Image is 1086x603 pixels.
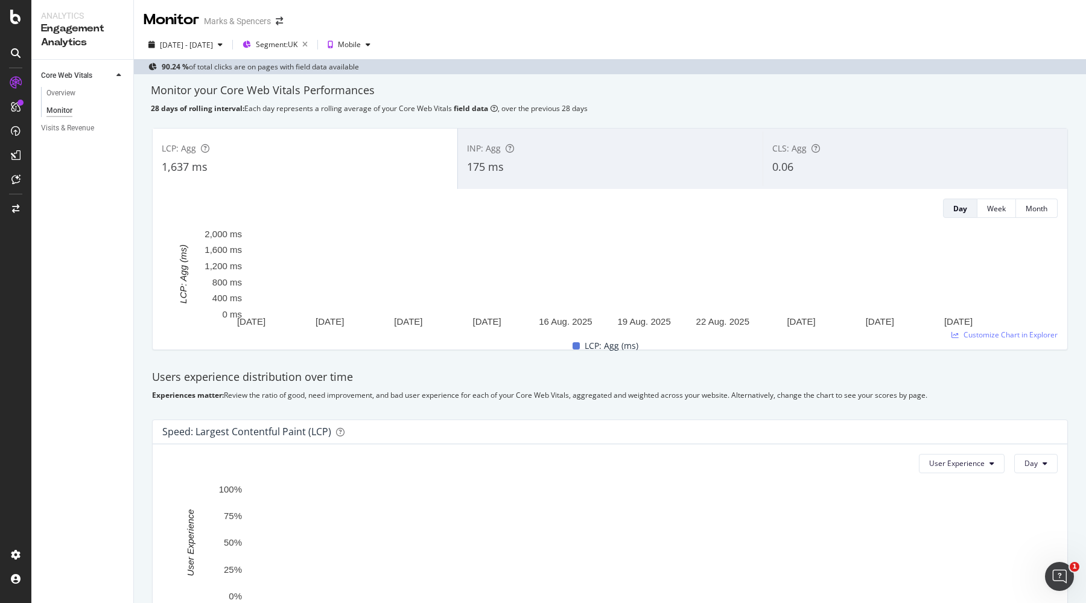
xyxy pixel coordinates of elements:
[151,103,244,113] b: 28 days of rolling interval:
[929,458,985,468] span: User Experience
[696,316,749,327] text: 22 Aug. 2025
[152,369,1068,385] div: Users experience distribution over time
[151,83,1069,98] div: Monitor your Core Web Vitals Performances
[41,69,113,82] a: Core Web Vitals
[212,277,242,287] text: 800 ms
[473,316,501,327] text: [DATE]
[224,537,242,547] text: 50%
[46,104,125,117] a: Monitor
[152,390,224,400] b: Experiences matter:
[41,122,125,135] a: Visits & Revenue
[977,199,1016,218] button: Week
[41,10,124,22] div: Analytics
[772,142,807,154] span: CLS: Agg
[162,62,189,72] b: 90.24 %
[41,22,124,49] div: Engagement Analytics
[212,293,242,303] text: 400 ms
[323,35,375,54] button: Mobile
[185,509,195,576] text: User Experience
[41,69,92,82] div: Core Web Vitals
[46,87,75,100] div: Overview
[224,564,242,574] text: 25%
[144,10,199,30] div: Monitor
[617,316,670,327] text: 19 Aug. 2025
[467,159,504,174] span: 175 ms
[944,316,973,327] text: [DATE]
[1045,562,1074,591] iframe: Intercom live chat
[144,35,227,54] button: [DATE] - [DATE]
[276,17,283,25] div: arrow-right-arrow-left
[964,330,1058,340] span: Customize Chart in Explorer
[204,15,271,27] div: Marks & Spencers
[152,390,1068,400] div: Review the ratio of good, need improvement, and bad user experience for each of your Core Web Vit...
[224,511,242,521] text: 75%
[205,261,242,271] text: 1,200 ms
[256,39,297,49] span: Segment: UK
[1014,454,1058,473] button: Day
[222,309,242,319] text: 0 ms
[951,330,1058,340] a: Customize Chart in Explorer
[1070,562,1079,572] span: 1
[1016,199,1058,218] button: Month
[151,103,1069,113] div: Each day represents a rolling average of your Core Web Vitals , over the previous 28 days
[987,203,1006,214] div: Week
[394,316,422,327] text: [DATE]
[585,339,638,353] span: LCP: Agg (ms)
[238,35,313,54] button: Segment:UK
[316,316,344,327] text: [DATE]
[205,229,242,239] text: 2,000 ms
[454,103,488,113] b: field data
[953,203,967,214] div: Day
[162,159,208,174] span: 1,637 ms
[162,142,196,154] span: LCP: Agg
[162,426,331,438] div: Speed: Largest Contentful Paint (LCP)
[229,591,242,601] text: 0%
[1026,203,1047,214] div: Month
[46,104,72,117] div: Monitor
[1024,458,1038,468] span: Day
[205,244,242,255] text: 1,600 ms
[866,316,894,327] text: [DATE]
[787,316,815,327] text: [DATE]
[41,122,94,135] div: Visits & Revenue
[237,316,265,327] text: [DATE]
[338,41,361,48] div: Mobile
[919,454,1005,473] button: User Experience
[539,316,592,327] text: 16 Aug. 2025
[943,199,977,218] button: Day
[162,228,1047,329] svg: A chart.
[178,244,188,304] text: LCP: Agg (ms)
[160,40,213,50] span: [DATE] - [DATE]
[46,87,125,100] a: Overview
[162,62,359,72] div: of total clicks are on pages with field data available
[219,484,242,494] text: 100%
[772,159,793,174] span: 0.06
[467,142,501,154] span: INP: Agg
